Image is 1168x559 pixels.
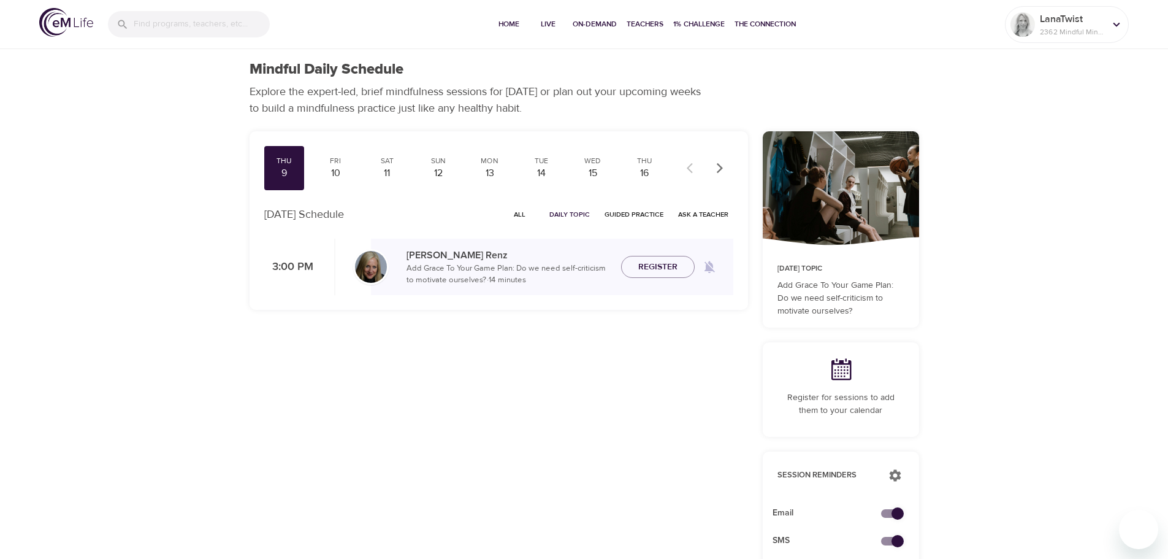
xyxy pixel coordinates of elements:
[544,205,595,224] button: Daily Topic
[526,156,557,166] div: Tue
[264,206,344,223] p: [DATE] Schedule
[372,156,402,166] div: Sat
[777,469,876,482] p: Session Reminders
[250,61,403,79] h1: Mindful Daily Schedule
[269,166,300,180] div: 9
[578,156,608,166] div: Wed
[605,209,663,220] span: Guided Practice
[494,18,524,31] span: Home
[621,256,695,279] button: Register
[500,205,540,224] button: All
[673,205,733,224] button: Ask a Teacher
[526,166,557,180] div: 14
[250,83,709,117] p: Explore the expert-led, brief mindfulness sessions for [DATE] or plan out your upcoming weeks to ...
[1119,510,1158,549] iframe: Button to launch messaging window
[320,166,351,180] div: 10
[264,259,313,276] p: 3:00 PM
[735,18,796,31] span: The Connection
[505,209,535,220] span: All
[777,391,904,417] p: Register for sessions to add them to your calendar
[773,507,890,520] span: Email
[355,251,387,283] img: Diane_Renz-min.jpg
[39,8,93,37] img: logo
[777,279,904,318] p: Add Grace To Your Game Plan: Do we need self-criticism to motivate ourselves?
[475,166,505,180] div: 13
[629,156,660,166] div: Thu
[1040,26,1105,37] p: 2362 Mindful Minutes
[423,166,454,180] div: 12
[678,209,728,220] span: Ask a Teacher
[627,18,663,31] span: Teachers
[407,263,611,287] p: Add Grace To Your Game Plan: Do we need self-criticism to motivate ourselves? · 14 minutes
[423,156,454,166] div: Sun
[638,260,678,275] span: Register
[533,18,563,31] span: Live
[573,18,617,31] span: On-Demand
[372,166,402,180] div: 11
[695,252,724,282] span: Remind me when a class goes live every Thursday at 3:00 PM
[578,166,608,180] div: 15
[1040,12,1105,26] p: LanaTwist
[629,166,660,180] div: 16
[407,248,611,263] p: [PERSON_NAME] Renz
[320,156,351,166] div: Fri
[1010,12,1035,37] img: Remy Sharp
[475,156,505,166] div: Mon
[269,156,300,166] div: Thu
[773,534,890,547] span: SMS
[673,18,725,31] span: 1% Challenge
[600,205,668,224] button: Guided Practice
[134,11,270,37] input: Find programs, teachers, etc...
[549,209,590,220] span: Daily Topic
[777,263,904,274] p: [DATE] Topic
